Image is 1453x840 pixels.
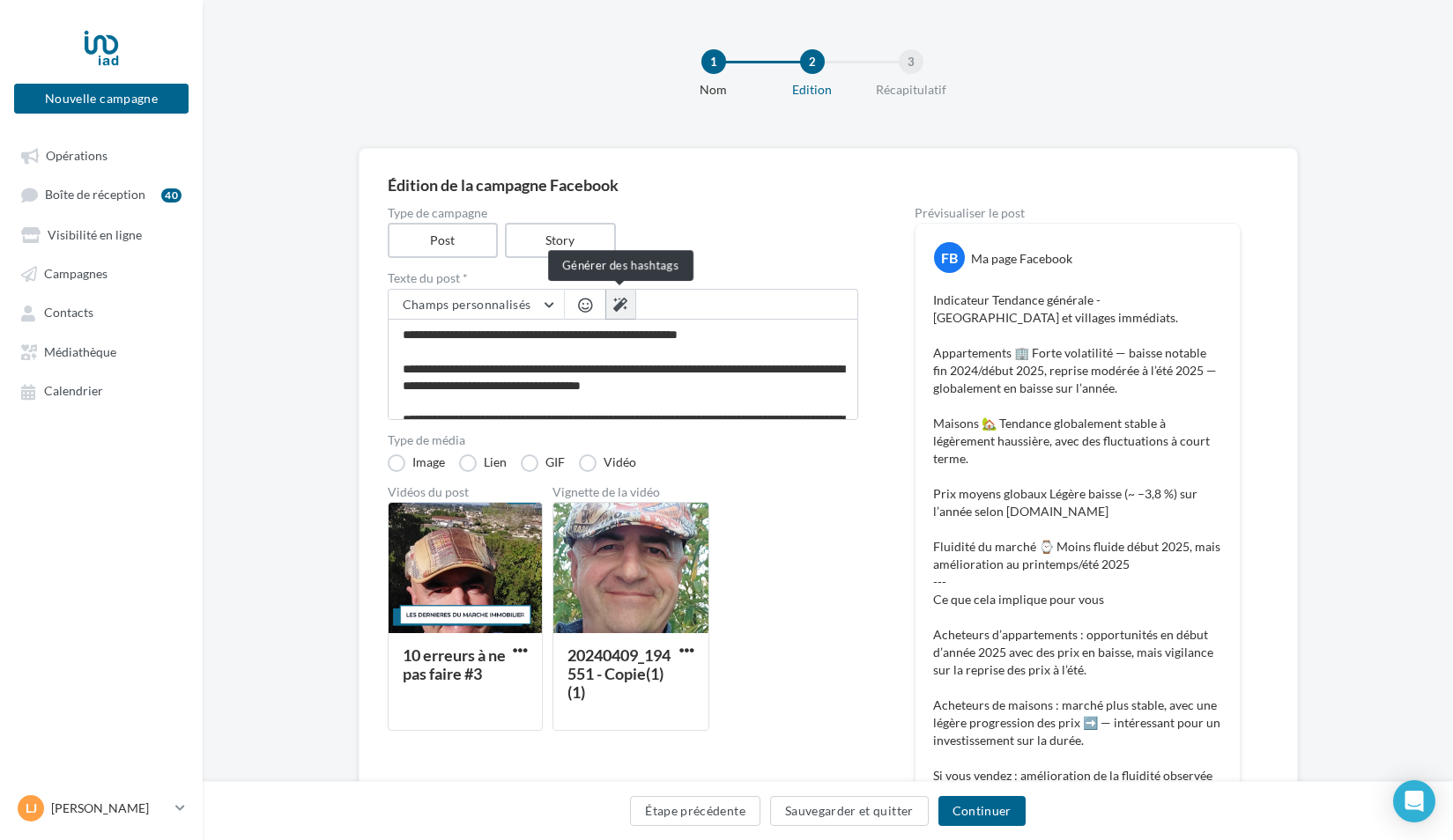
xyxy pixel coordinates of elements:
div: Vidéos du post [388,486,543,498]
div: 40 [161,188,182,203]
label: Post [388,223,499,258]
button: Champs personnalisés [389,290,564,320]
label: GIF [521,454,565,472]
label: Image [388,454,445,472]
a: Visibilité en ligne [11,218,192,250]
span: LJ [26,799,37,817]
div: 1 [701,49,726,74]
button: Nouvelle campagne [14,84,189,114]
a: Médiathèque [11,335,192,367]
label: Story [505,223,616,258]
div: 2 [800,49,825,74]
a: Calendrier [11,374,192,406]
button: Étape précédente [630,796,760,826]
label: Type de campagne [388,207,858,219]
div: Prévisualiser le post [915,207,1241,219]
button: Sauvegarder et quitter [770,796,929,826]
div: Open Intercom Messenger [1393,780,1435,822]
a: Campagnes [11,257,192,289]
div: Nom [657,81,770,99]
a: Boîte de réception40 [11,178,192,210]
label: Vidéo [579,454,636,472]
span: Boîte de réception [45,188,145,203]
span: Opérations [46,148,107,163]
span: Calendrier [44,384,103,399]
a: LJ [PERSON_NAME] [14,792,189,825]
div: 20240409_194551 - Copie(1)(1) [567,645,671,702]
label: Lien [459,454,507,472]
div: Ma page Facebook [971,250,1072,268]
div: Récapitulatif [855,81,967,99]
div: Edition [756,81,869,99]
span: Médiathèque [44,344,116,359]
div: Vignette de la vidéo [552,486,709,498]
div: Édition de la campagne Facebook [388,177,1269,193]
span: Contacts [44,306,93,321]
a: Contacts [11,296,192,328]
a: Opérations [11,139,192,171]
label: Texte du post * [388,272,858,284]
p: [PERSON_NAME] [51,799,168,817]
span: Campagnes [44,266,107,281]
div: Générer des hashtags [548,250,693,281]
span: Champs personnalisés [403,297,531,312]
div: 3 [899,49,923,74]
div: 10 erreurs à ne pas faire #3 [403,645,506,683]
button: Continuer [938,796,1026,826]
span: Visibilité en ligne [48,227,142,242]
label: Type de média [388,434,858,446]
div: FB [934,242,965,273]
